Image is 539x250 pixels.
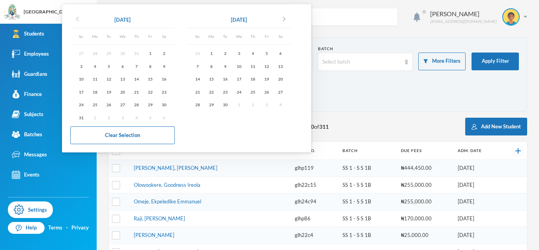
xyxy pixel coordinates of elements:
div: Su [191,32,204,40]
div: 14 [129,74,143,84]
div: 7 [191,61,204,71]
div: 22 [204,87,218,97]
th: Batch [339,142,397,160]
a: Terms [48,224,62,232]
div: Tu [218,32,232,40]
div: Sa [157,32,171,40]
div: 16 [157,74,171,84]
div: 9 [218,61,232,71]
div: 31 [74,113,88,122]
div: 8 [143,61,157,71]
div: 13 [273,61,287,71]
div: 6 [116,61,129,71]
div: Batches [12,130,42,139]
div: 15 [143,74,157,84]
div: 3 [74,61,88,71]
button: chevron_right [277,14,291,26]
a: Raji, [PERSON_NAME] [134,215,185,222]
div: Fr [260,32,273,40]
div: Students [12,30,44,38]
div: 2 [157,49,171,58]
div: Mo [88,32,102,40]
td: [DATE] [454,210,501,227]
a: Olowookere, Goodness Ireola [134,182,200,188]
div: We [232,32,246,40]
div: We [116,32,129,40]
td: [DATE] [454,227,501,244]
div: 4 [246,49,260,58]
a: Omeje, Ekpeledike Emmanuel [134,198,201,205]
div: 26 [102,100,116,110]
td: SS 1 - S S 1B [339,227,397,244]
div: Th [246,32,260,40]
button: More Filters [418,53,466,70]
div: 22 [143,87,157,97]
div: 23 [157,87,171,97]
i: chevron_right [279,14,289,24]
div: 7 [129,61,143,71]
div: Su [74,32,88,40]
div: 28 [191,100,204,110]
div: 17 [232,74,246,84]
div: Tu [102,32,116,40]
div: 29 [143,100,157,110]
img: STUDENT [503,9,519,25]
div: [DATE] [114,16,131,24]
div: 27 [116,100,129,110]
div: 4 [88,61,102,71]
div: Messages [12,150,47,159]
div: 21 [129,87,143,97]
div: Mo [204,32,218,40]
div: [DATE] [231,16,247,24]
div: 19 [102,87,116,97]
td: ₦444,450.00 [397,160,454,177]
a: Help [8,222,45,234]
div: 5 [102,61,116,71]
div: 11 [88,74,102,84]
div: Guardians [12,70,47,78]
div: 20 [116,87,129,97]
div: 19 [260,74,273,84]
div: 16 [218,74,232,84]
div: 6 [273,49,287,58]
div: 26 [260,87,273,97]
div: 23 [218,87,232,97]
div: 25 [88,100,102,110]
td: SS 1 - S S 1B [339,210,397,227]
div: 12 [102,74,116,84]
div: Employees [12,50,49,58]
div: 24 [232,87,246,97]
button: Add New Student [465,118,527,135]
th: Due Fees [397,142,454,160]
div: 25 [246,87,260,97]
td: [DATE] [454,160,501,177]
div: 15 [204,74,218,84]
div: 5 [260,49,273,58]
div: 10 [232,61,246,71]
div: [GEOGRAPHIC_DATA] [24,8,73,15]
div: · [66,224,68,232]
a: [PERSON_NAME], [PERSON_NAME] [134,165,217,171]
td: SS 1 - S S 1B [339,177,397,194]
div: Select batch [322,58,401,66]
div: 18 [88,87,102,97]
div: 17 [74,87,88,97]
div: 14 [191,74,204,84]
button: Clear Selection [70,126,175,144]
div: Subjects [12,110,43,118]
td: glhp119 [291,160,339,177]
div: 1 [143,49,157,58]
div: 20 [273,74,287,84]
div: 24 [74,100,88,110]
a: Settings [8,201,53,218]
div: 30 [218,100,232,110]
div: 21 [191,87,204,97]
a: Privacy [71,224,89,232]
div: Finance [12,90,42,98]
div: 3 [232,49,246,58]
div: Events [12,171,39,179]
div: Th [129,32,143,40]
th: Adm. Date [454,142,501,160]
td: glh24c94 [291,194,339,211]
i: chevron_left [73,14,82,24]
